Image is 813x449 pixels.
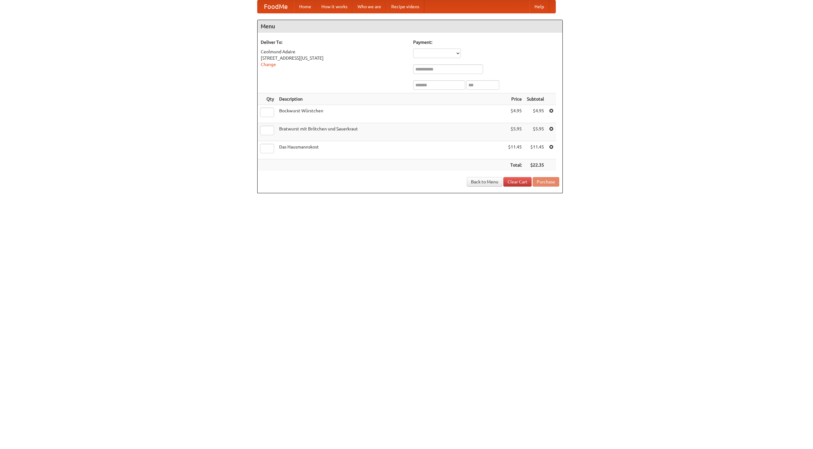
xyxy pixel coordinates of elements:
[258,93,277,105] th: Qty
[277,141,506,159] td: Das Hausmannskost
[503,177,532,187] a: Clear Cart
[316,0,353,13] a: How it works
[258,20,562,33] h4: Menu
[524,159,547,171] th: $22.35
[533,177,559,187] button: Purchase
[258,0,294,13] a: FoodMe
[506,141,524,159] td: $11.45
[524,93,547,105] th: Subtotal
[386,0,424,13] a: Recipe videos
[506,123,524,141] td: $5.95
[506,159,524,171] th: Total:
[467,177,502,187] a: Back to Menu
[524,105,547,123] td: $4.95
[261,39,407,45] h5: Deliver To:
[261,55,407,61] div: [STREET_ADDRESS][US_STATE]
[261,49,407,55] div: Ceolmund Adaire
[506,105,524,123] td: $4.95
[524,141,547,159] td: $11.45
[277,93,506,105] th: Description
[529,0,549,13] a: Help
[506,93,524,105] th: Price
[277,123,506,141] td: Bratwurst mit Brötchen und Sauerkraut
[353,0,386,13] a: Who we are
[413,39,559,45] h5: Payment:
[261,62,276,67] a: Change
[294,0,316,13] a: Home
[524,123,547,141] td: $5.95
[277,105,506,123] td: Bockwurst Würstchen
